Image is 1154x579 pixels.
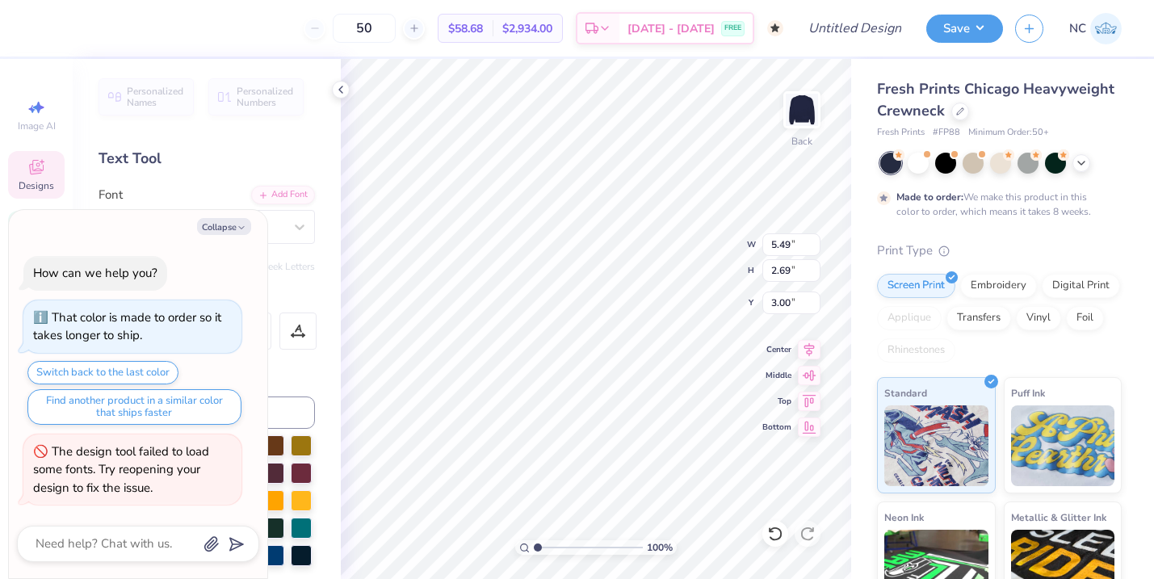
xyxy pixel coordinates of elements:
[127,86,184,108] span: Personalized Names
[877,338,955,363] div: Rhinestones
[884,384,927,401] span: Standard
[1090,13,1122,44] img: Natalie Chan
[960,274,1037,298] div: Embroidery
[877,306,942,330] div: Applique
[1069,13,1122,44] a: NC
[647,540,673,555] span: 100 %
[27,389,241,425] button: Find another product in a similar color that ships faster
[1042,274,1120,298] div: Digital Print
[1069,19,1086,38] span: NC
[896,191,963,203] strong: Made to order:
[884,509,924,526] span: Neon Ink
[251,186,315,204] div: Add Font
[1066,306,1104,330] div: Foil
[877,274,955,298] div: Screen Print
[926,15,1003,43] button: Save
[896,190,1095,219] div: We make this product in this color to order, which means it takes 8 weeks.
[791,134,812,149] div: Back
[877,241,1122,260] div: Print Type
[1011,384,1045,401] span: Puff Ink
[448,20,483,37] span: $58.68
[968,126,1049,140] span: Minimum Order: 50 +
[502,20,552,37] span: $2,934.00
[237,86,294,108] span: Personalized Numbers
[19,179,54,192] span: Designs
[99,148,315,170] div: Text Tool
[884,405,988,486] img: Standard
[27,361,178,384] button: Switch back to the last color
[99,186,123,204] label: Font
[762,422,791,433] span: Bottom
[786,94,818,126] img: Back
[946,306,1011,330] div: Transfers
[933,126,960,140] span: # FP88
[33,265,157,281] div: How can we help you?
[33,309,221,344] div: That color is made to order so it takes longer to ship.
[877,126,925,140] span: Fresh Prints
[762,396,791,407] span: Top
[627,20,715,37] span: [DATE] - [DATE]
[18,120,56,132] span: Image AI
[762,344,791,355] span: Center
[1011,405,1115,486] img: Puff Ink
[1016,306,1061,330] div: Vinyl
[1011,509,1106,526] span: Metallic & Glitter Ink
[197,218,251,235] button: Collapse
[333,14,396,43] input: – –
[795,12,914,44] input: Untitled Design
[877,79,1114,120] span: Fresh Prints Chicago Heavyweight Crewneck
[33,443,209,496] div: The design tool failed to load some fonts. Try reopening your design to fix the issue.
[762,370,791,381] span: Middle
[724,23,741,34] span: FREE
